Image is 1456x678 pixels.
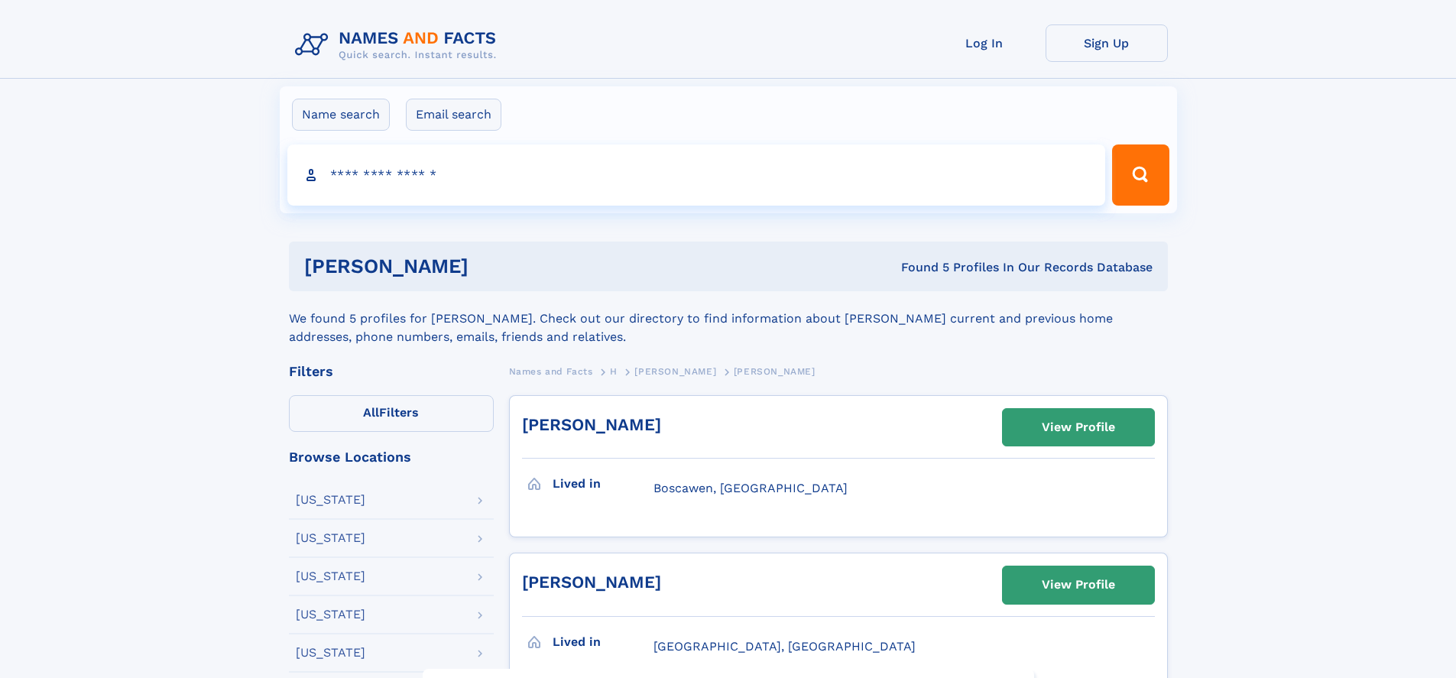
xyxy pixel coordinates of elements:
[634,362,716,381] a: [PERSON_NAME]
[1112,144,1169,206] button: Search Button
[292,99,390,131] label: Name search
[289,395,494,432] label: Filters
[509,362,593,381] a: Names and Facts
[634,366,716,377] span: [PERSON_NAME]
[289,24,509,66] img: Logo Names and Facts
[289,450,494,464] div: Browse Locations
[734,366,816,377] span: [PERSON_NAME]
[296,608,365,621] div: [US_STATE]
[296,532,365,544] div: [US_STATE]
[653,481,848,495] span: Boscawen, [GEOGRAPHIC_DATA]
[1003,409,1154,446] a: View Profile
[685,259,1153,276] div: Found 5 Profiles In Our Records Database
[1046,24,1168,62] a: Sign Up
[289,291,1168,346] div: We found 5 profiles for [PERSON_NAME]. Check out our directory to find information about [PERSON_...
[610,366,618,377] span: H
[289,365,494,378] div: Filters
[287,144,1106,206] input: search input
[553,629,653,655] h3: Lived in
[363,405,379,420] span: All
[296,647,365,659] div: [US_STATE]
[296,570,365,582] div: [US_STATE]
[522,415,661,434] a: [PERSON_NAME]
[553,471,653,497] h3: Lived in
[653,639,916,654] span: [GEOGRAPHIC_DATA], [GEOGRAPHIC_DATA]
[923,24,1046,62] a: Log In
[406,99,501,131] label: Email search
[1042,567,1115,602] div: View Profile
[1003,566,1154,603] a: View Profile
[296,494,365,506] div: [US_STATE]
[304,257,685,276] h1: [PERSON_NAME]
[1042,410,1115,445] div: View Profile
[522,573,661,592] a: [PERSON_NAME]
[610,362,618,381] a: H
